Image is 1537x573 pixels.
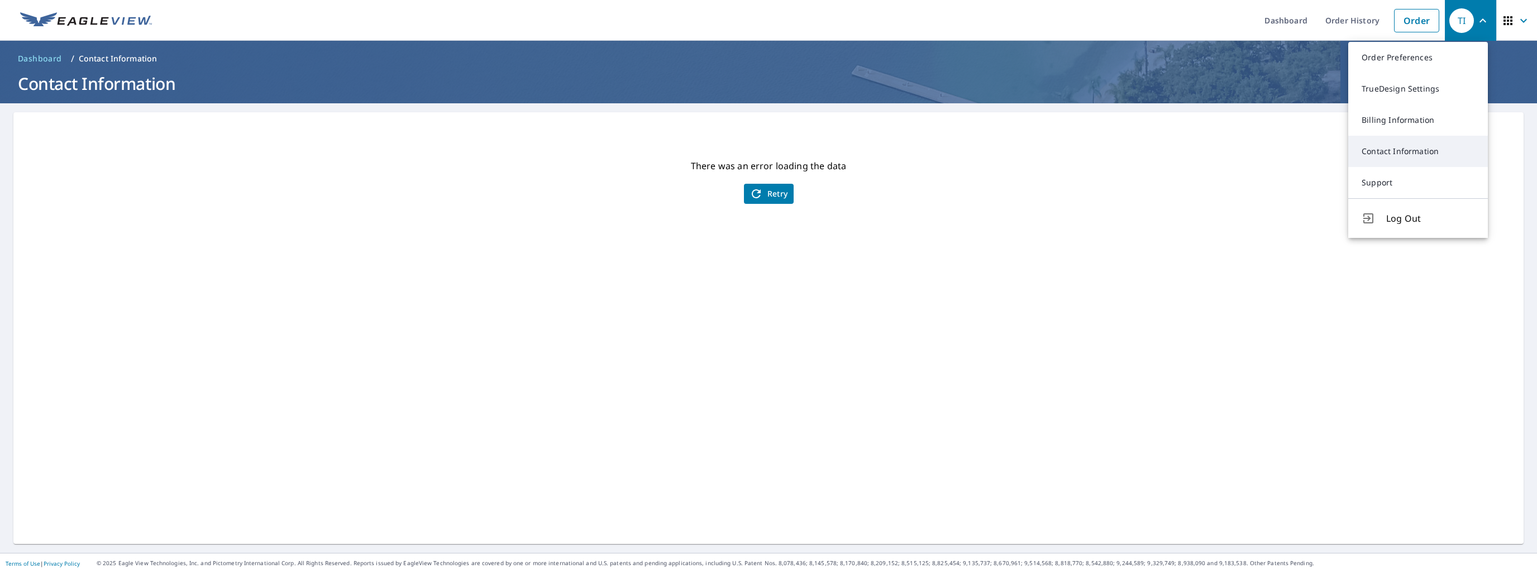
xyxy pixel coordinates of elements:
li: / [71,52,74,65]
a: Support [1348,167,1488,198]
a: Order [1394,9,1439,32]
nav: breadcrumb [13,50,1524,68]
img: EV Logo [20,12,152,29]
a: TrueDesign Settings [1348,73,1488,104]
span: Dashboard [18,53,62,64]
h1: Contact Information [13,72,1524,95]
p: Contact Information [79,53,157,64]
span: Retry [750,187,788,200]
button: Retry [744,184,794,204]
a: Order Preferences [1348,42,1488,73]
p: There was an error loading the data [691,159,846,173]
p: © 2025 Eagle View Technologies, Inc. and Pictometry International Corp. All Rights Reserved. Repo... [97,559,1531,567]
a: Billing Information [1348,104,1488,136]
a: Privacy Policy [44,560,80,567]
a: Dashboard [13,50,66,68]
a: Terms of Use [6,560,40,567]
button: Log Out [1348,198,1488,238]
div: TI [1449,8,1474,33]
a: Contact Information [1348,136,1488,167]
p: | [6,560,80,567]
span: Log Out [1386,212,1474,225]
